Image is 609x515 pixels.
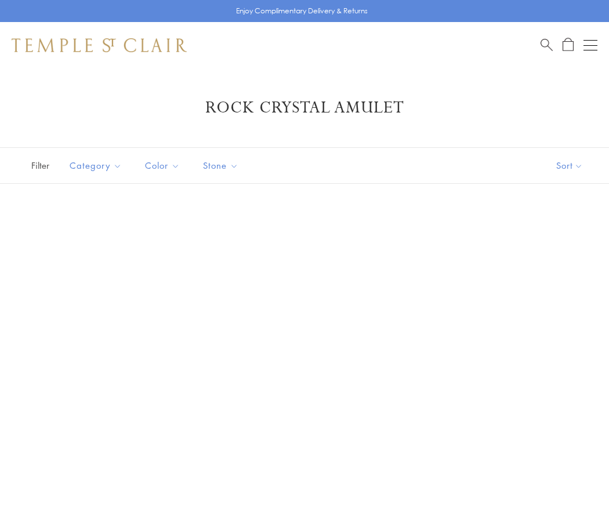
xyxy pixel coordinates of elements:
[64,158,130,173] span: Category
[61,153,130,179] button: Category
[194,153,247,179] button: Stone
[563,38,574,52] a: Open Shopping Bag
[530,148,609,183] button: Show sort by
[29,97,580,118] h1: Rock Crystal Amulet
[541,38,553,52] a: Search
[139,158,188,173] span: Color
[583,38,597,52] button: Open navigation
[12,38,187,52] img: Temple St. Clair
[236,5,368,17] p: Enjoy Complimentary Delivery & Returns
[197,158,247,173] span: Stone
[136,153,188,179] button: Color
